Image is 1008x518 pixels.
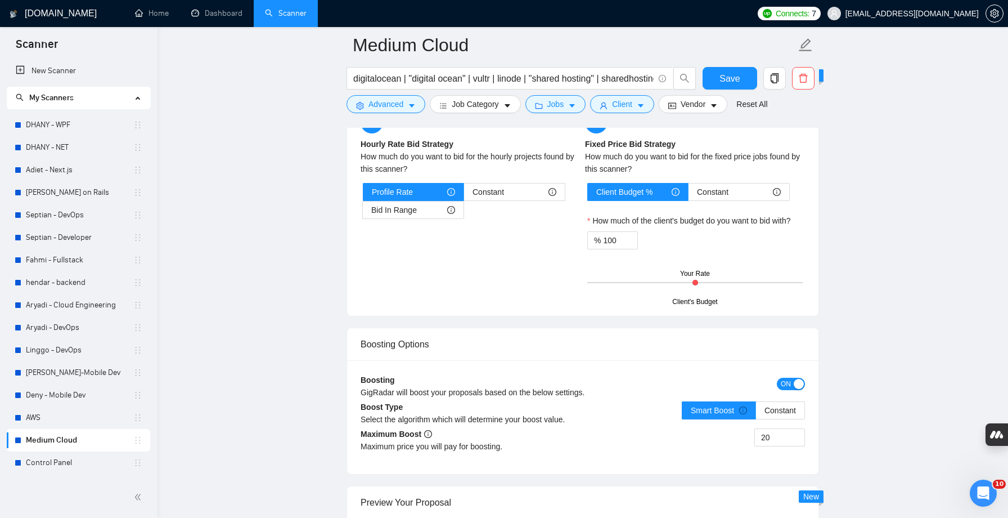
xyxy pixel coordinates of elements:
[7,316,150,339] li: Aryadi - DevOps
[7,181,150,204] li: Iwan - Ruby on Rails
[672,297,717,307] div: Client's Budget
[803,492,819,501] span: New
[368,98,403,110] span: Advanced
[26,226,133,249] a: Septian - Developer
[993,480,1006,489] span: 10
[764,406,796,415] span: Constant
[7,429,150,452] li: Medium Cloud
[798,38,813,52] span: edit
[739,407,747,414] span: info-circle
[763,67,786,90] button: copy
[7,294,150,316] li: Aryadi - Cloud Engineering
[135,8,169,18] a: homeHome
[596,184,652,200] span: Client Budget %
[7,60,150,82] li: New Scanner
[133,436,142,445] span: holder
[356,101,364,110] span: setting
[353,72,654,86] input: Search Freelance Jobs...
[548,188,556,196] span: info-circle
[133,211,142,220] span: holder
[26,452,133,474] a: Control Panel
[7,361,150,384] li: hendry-Mobile Dev
[710,101,718,110] span: caret-down
[265,8,307,18] a: searchScanner
[792,67,814,90] button: delete
[372,184,413,200] span: Profile Rate
[7,204,150,226] li: Septian - DevOps
[637,101,645,110] span: caret-down
[424,430,432,438] span: info-circle
[681,98,705,110] span: Vendor
[7,249,150,271] li: Fahmi - Fullstack
[361,140,453,149] b: Hourly Rate Bid Strategy
[16,93,74,102] span: My Scanners
[134,492,145,503] span: double-left
[133,346,142,355] span: holder
[587,215,791,227] label: How much of the client's budget do you want to bid with?
[7,474,150,497] li: SysAdmin
[26,339,133,361] a: Linggo - DevOps
[133,301,142,310] span: holder
[659,95,727,113] button: idcardVendorcaret-down
[133,166,142,175] span: holder
[763,9,772,18] img: upwork-logo.png
[16,93,24,101] span: search
[672,188,679,196] span: info-circle
[697,184,728,200] span: Constant
[7,114,150,136] li: DHANY - WPF
[361,376,395,385] b: Boosting
[986,9,1003,18] span: setting
[16,60,141,82] a: New Scanner
[26,114,133,136] a: DHANY - WPF
[430,95,520,113] button: barsJob Categorycaret-down
[133,323,142,332] span: holder
[353,31,796,59] input: Scanner name...
[439,101,447,110] span: bars
[29,93,74,102] span: My Scanners
[781,378,791,390] span: ON
[447,188,455,196] span: info-circle
[793,73,814,83] span: delete
[7,407,150,429] li: AWS
[26,136,133,159] a: DHANY - NET
[7,384,150,407] li: Deny - Mobile Dev
[7,36,67,60] span: Scanner
[361,328,805,360] div: Boosting Options
[133,458,142,467] span: holder
[7,452,150,474] li: Control Panel
[7,339,150,361] li: Linggo - DevOps
[408,101,416,110] span: caret-down
[985,5,1003,23] button: setting
[603,232,637,249] input: How much of the client's budget do you want to bid with?
[26,249,133,271] a: Fahmi - Fullstack
[776,7,809,20] span: Connects:
[7,159,150,181] li: Adiet - Next.js
[674,73,695,83] span: search
[26,407,133,429] a: AWS
[736,98,767,110] a: Reset All
[680,269,710,279] div: Your Rate
[7,226,150,249] li: Septian - Developer
[361,430,432,439] b: Maximum Boost
[361,440,583,453] div: Maximum price you will pay for boosting.
[830,10,838,17] span: user
[361,403,403,412] b: Boost Type
[535,101,543,110] span: folder
[361,150,580,175] div: How much do you want to bid for the hourly projects found by this scanner?
[133,256,142,265] span: holder
[600,101,607,110] span: user
[26,159,133,181] a: Adiet - Next.js
[503,101,511,110] span: caret-down
[26,361,133,384] a: [PERSON_NAME]-Mobile Dev
[133,368,142,377] span: holder
[361,413,583,426] div: Select the algorithm which will determine your boost value.
[547,98,564,110] span: Jobs
[452,98,498,110] span: Job Category
[7,136,150,159] li: DHANY - NET
[472,184,504,200] span: Constant
[133,188,142,197] span: holder
[371,202,417,218] span: Bid In Range
[26,429,133,452] a: Medium Cloud
[612,98,632,110] span: Client
[26,294,133,316] a: Aryadi - Cloud Engineering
